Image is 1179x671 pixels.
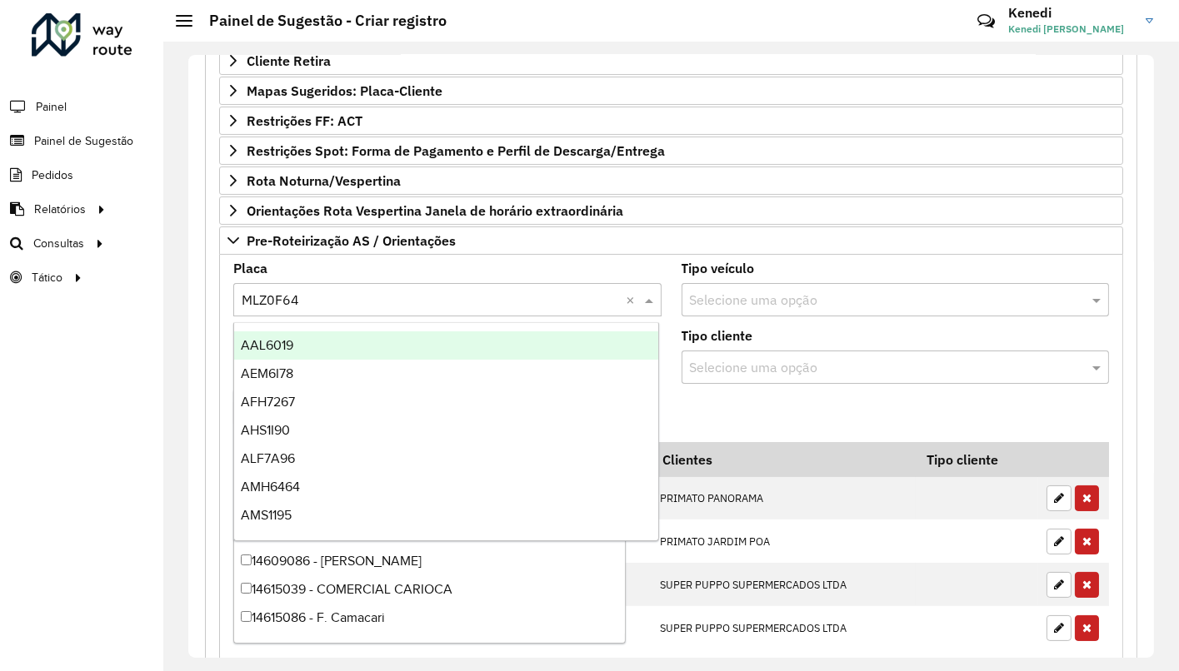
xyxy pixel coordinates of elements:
span: AFH7267 [241,395,295,409]
span: Painel de Sugestão [34,132,133,150]
span: Restrições FF: ACT [247,114,362,127]
span: Pedidos [32,167,73,184]
span: Pre-Roteirização AS / Orientações [247,234,456,247]
div: 14615835 - MERCADO FREITAS [234,632,625,660]
td: SUPER PUPPO SUPERMERCADOS LTDA [651,606,915,649]
th: Tipo cliente [916,442,1038,477]
a: Orientações Rota Vespertina Janela de horário extraordinária [219,196,1123,225]
td: PRIMATO JARDIM POA [651,519,915,563]
span: AAL6019 [241,338,293,352]
a: Contato Rápido [968,3,1004,39]
h2: Painel de Sugestão - Criar registro [192,12,447,30]
span: Consultas [33,235,84,252]
span: Relatórios [34,201,86,218]
label: Placa [233,258,267,278]
span: AEM6I78 [241,366,293,380]
span: Kenedi [PERSON_NAME] [1008,22,1133,37]
span: Restrições Spot: Forma de Pagamento e Perfil de Descarga/Entrega [247,144,665,157]
td: PRIMATO PANORAMA [651,477,915,520]
a: Cliente Retira [219,47,1123,75]
div: 14609086 - [PERSON_NAME] [234,547,625,575]
span: Rota Noturna/Vespertina [247,174,401,187]
h3: Kenedi [1008,5,1133,21]
span: Tático [32,269,62,286]
label: Tipo cliente [682,326,753,345]
div: 14615039 - COMERCIAL CARIOCA [234,575,625,604]
span: AHS1I90 [241,423,290,437]
div: 14615086 - F. Camacari [234,604,625,632]
label: Tipo veículo [682,258,755,278]
span: Cliente Retira [247,54,331,67]
a: Pre-Roteirização AS / Orientações [219,226,1123,255]
span: AMH6464 [241,480,300,494]
a: Restrições FF: ACT [219,107,1123,135]
th: Clientes [651,442,915,477]
span: Orientações Rota Vespertina Janela de horário extraordinária [247,204,623,217]
td: SUPER PUPPO SUPERMERCADOS LTDA [651,563,915,606]
a: Mapas Sugeridos: Placa-Cliente [219,77,1123,105]
a: Rota Noturna/Vespertina [219,167,1123,195]
span: Mapas Sugeridos: Placa-Cliente [247,84,442,97]
span: Painel [36,98,67,116]
span: AMS1195 [241,508,292,522]
a: Restrições Spot: Forma de Pagamento e Perfil de Descarga/Entrega [219,137,1123,165]
ng-dropdown-panel: Options list [233,322,659,541]
span: Clear all [627,290,641,310]
span: ALF7A96 [241,451,295,465]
